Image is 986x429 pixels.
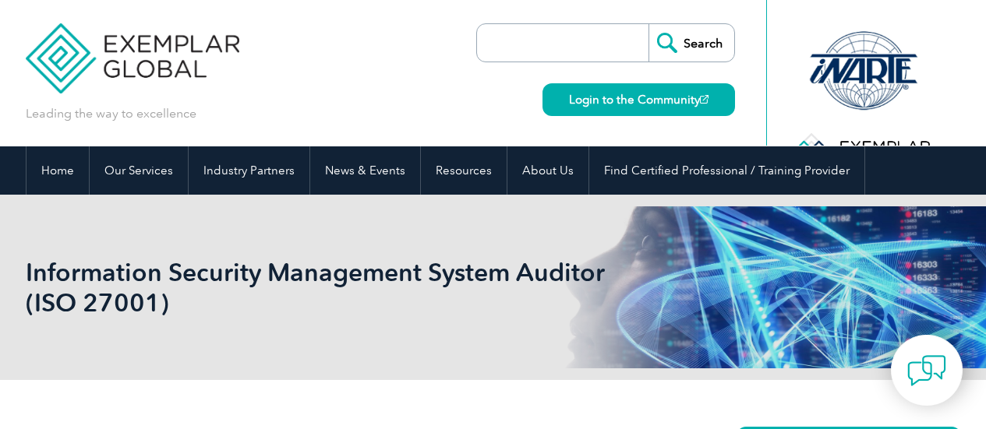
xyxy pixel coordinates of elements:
[189,146,309,195] a: Industry Partners
[589,146,864,195] a: Find Certified Professional / Training Provider
[421,146,507,195] a: Resources
[507,146,588,195] a: About Us
[90,146,188,195] a: Our Services
[542,83,735,116] a: Login to the Community
[700,95,709,104] img: open_square.png
[310,146,420,195] a: News & Events
[26,105,196,122] p: Leading the way to excellence
[648,24,734,62] input: Search
[907,351,946,390] img: contact-chat.png
[26,257,624,318] h1: Information Security Management System Auditor (ISO 27001)
[27,146,89,195] a: Home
